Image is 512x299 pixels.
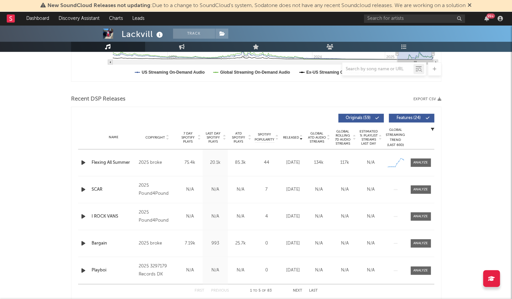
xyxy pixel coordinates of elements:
[92,159,136,166] a: Flexing All Summer
[360,186,382,193] div: N/A
[253,289,257,292] span: to
[468,3,472,8] span: Dismiss
[92,240,136,247] a: Bargain
[204,186,226,193] div: N/A
[334,186,356,193] div: N/A
[254,132,274,142] span: Spotify Popularity
[360,240,382,247] div: N/A
[230,186,251,193] div: N/A
[104,12,128,25] a: Charts
[179,186,201,193] div: N/A
[389,114,434,122] button: Features(24)
[308,159,330,166] div: 134k
[204,132,222,144] span: Last Day Spotify Plays
[139,239,175,248] div: 2025 broke
[204,159,226,166] div: 20.1k
[360,159,382,166] div: N/A
[139,209,175,225] div: 2025 Pound4Pound
[334,240,356,247] div: N/A
[54,12,104,25] a: Discovery Assistant
[308,132,326,144] span: Global ATD Audio Streams
[255,186,278,193] div: 7
[334,159,356,166] div: 117k
[334,129,352,146] span: Global Rolling 7D Audio Streams
[309,289,318,293] button: Last
[179,159,201,166] div: 75.4k
[486,13,495,18] div: 99 +
[484,16,489,21] button: 99+
[179,267,201,274] div: N/A
[282,213,304,220] div: [DATE]
[211,289,229,293] button: Previous
[179,132,197,144] span: 7 Day Spotify Plays
[343,116,374,120] span: Originals ( 59 )
[230,267,251,274] div: N/A
[334,267,356,274] div: N/A
[308,186,330,193] div: N/A
[360,129,378,146] span: Estimated % Playlist Streams Last Day
[122,29,165,40] div: Lackvill
[282,267,304,274] div: [DATE]
[282,240,304,247] div: [DATE]
[385,127,406,148] div: Global Streaming Trend (Last 60D)
[22,12,54,25] a: Dashboard
[283,136,299,140] span: Released
[204,240,226,247] div: 993
[342,67,413,72] input: Search by song name or URL
[360,267,382,274] div: N/A
[47,3,466,8] span: : Due to a change to SoundCloud's system, Sodatone does not have any recent Soundcloud releases. ...
[360,213,382,220] div: N/A
[393,116,424,120] span: Features ( 24 )
[230,240,251,247] div: 25.7k
[334,213,356,220] div: N/A
[92,213,136,220] a: I ROCK VANS
[293,289,302,293] button: Next
[230,159,251,166] div: 85.3k
[282,186,304,193] div: [DATE]
[255,213,278,220] div: 4
[173,29,215,39] button: Track
[145,136,165,140] span: Copyright
[230,213,251,220] div: N/A
[92,267,136,274] a: Playboi
[47,3,150,8] span: New SoundCloud Releases not updating
[262,289,266,292] span: of
[179,213,201,220] div: N/A
[128,12,149,25] a: Leads
[308,240,330,247] div: N/A
[413,97,441,101] button: Export CSV
[195,289,204,293] button: First
[242,287,279,295] div: 1 5 83
[92,186,136,193] a: SCAR
[71,95,126,103] span: Recent DSP Releases
[338,114,384,122] button: Originals(59)
[204,267,226,274] div: N/A
[364,14,465,23] input: Search for artists
[255,240,278,247] div: 0
[139,159,175,167] div: 2025 broke
[230,132,247,144] span: ATD Spotify Plays
[92,135,136,140] div: Name
[308,213,330,220] div: N/A
[179,240,201,247] div: 7.19k
[255,159,278,166] div: 44
[139,182,175,198] div: 2025 Pound4Pound
[308,267,330,274] div: N/A
[139,262,175,278] div: 2025 3297179 Records DK
[255,267,278,274] div: 0
[204,213,226,220] div: N/A
[282,159,304,166] div: [DATE]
